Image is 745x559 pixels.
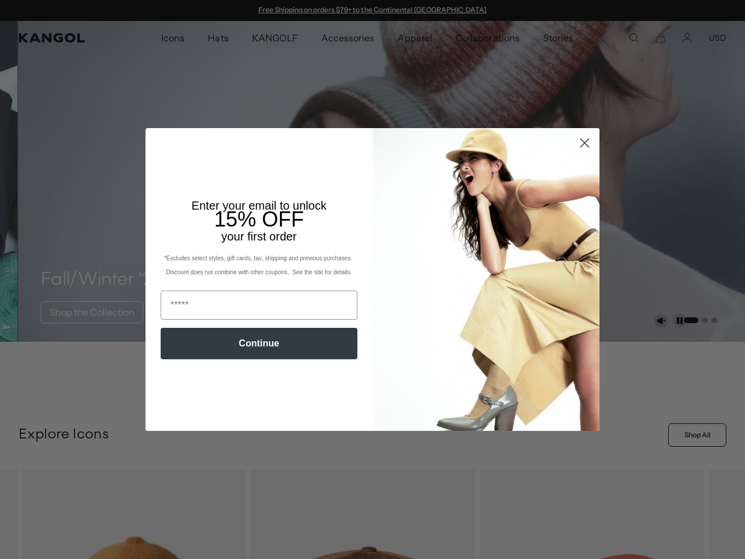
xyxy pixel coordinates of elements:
[221,230,296,243] span: your first order
[161,328,357,359] button: Continue
[164,255,354,275] span: *Excludes select styles, gift cards, tax, shipping and previous purchases. Discount does not comb...
[161,291,357,320] input: Email
[214,207,304,231] span: 15% OFF
[372,128,599,431] img: 93be19ad-e773-4382-80b9-c9d740c9197f.jpeg
[574,133,595,153] button: Close dialog
[191,199,327,212] span: Enter your email to unlock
